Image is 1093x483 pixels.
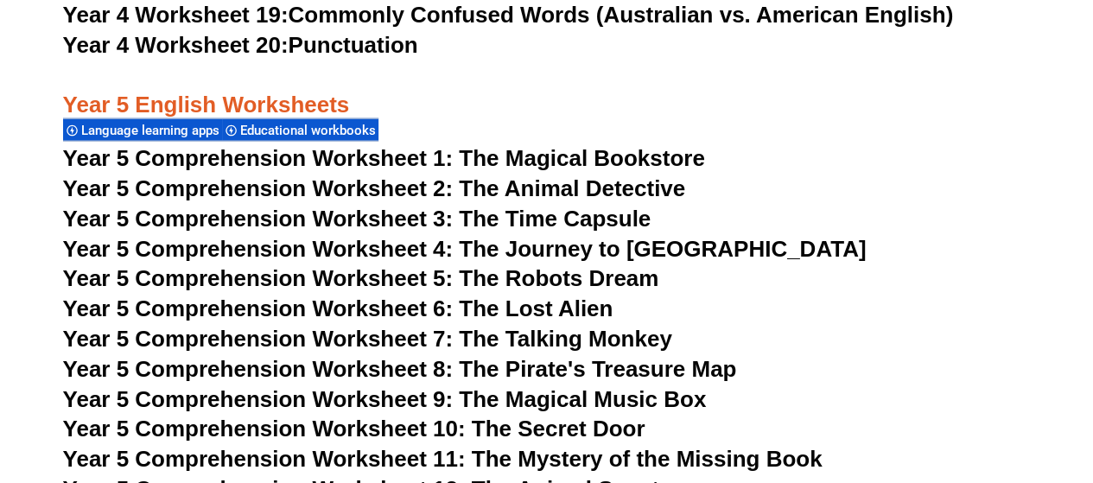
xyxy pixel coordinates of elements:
span: Educational workbooks [240,123,381,138]
a: Year 5 Comprehension Worksheet 6: The Lost Alien [63,296,613,321]
a: Year 5 Comprehension Worksheet 11: The Mystery of the Missing Book [63,446,823,472]
iframe: Chat Widget [805,288,1093,483]
a: Year 4 Worksheet 20:Punctuation [63,32,418,58]
a: Year 4 Worksheet 19:Commonly Confused Words (Australian vs. American English) [63,2,954,28]
a: Year 5 Comprehension Worksheet 7: The Talking Monkey [63,326,672,352]
a: Year 5 Comprehension Worksheet 3: The Time Capsule [63,206,651,232]
a: Year 5 Comprehension Worksheet 10: The Secret Door [63,416,645,442]
a: Year 5 Comprehension Worksheet 2: The Animal Detective [63,175,686,201]
a: Year 5 Comprehension Worksheet 8: The Pirate's Treasure Map [63,356,737,382]
h3: Year 5 English Worksheets [63,61,1031,120]
a: Year 5 Comprehension Worksheet 9: The Magical Music Box [63,386,707,412]
a: Year 5 Comprehension Worksheet 1: The Magical Bookstore [63,145,705,171]
span: Year 4 Worksheet 19: [63,2,289,28]
div: Educational workbooks [222,118,378,142]
a: Year 5 Comprehension Worksheet 4: The Journey to [GEOGRAPHIC_DATA] [63,236,867,262]
a: Year 5 Comprehension Worksheet 5: The Robots Dream [63,265,659,291]
span: Language learning apps [81,123,225,138]
span: Year 4 Worksheet 20: [63,32,289,58]
div: Language learning apps [63,118,222,142]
